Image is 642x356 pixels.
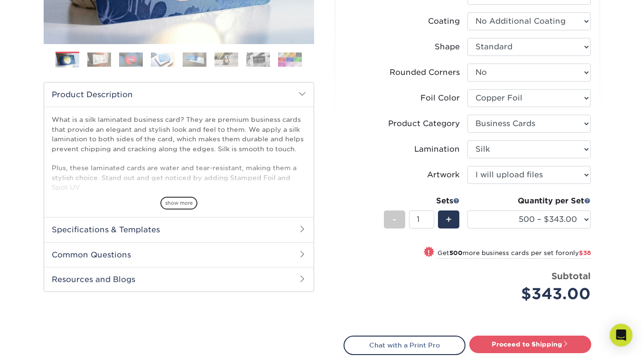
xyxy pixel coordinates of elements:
div: Quantity per Set [467,195,591,207]
h2: Common Questions [44,242,314,267]
strong: Subtotal [551,271,591,281]
div: Shape [435,41,460,53]
a: Proceed to Shipping [469,336,591,353]
span: + [446,212,452,227]
div: Sets [384,195,460,207]
img: Business Cards 06 [214,52,238,67]
a: Chat with a Print Pro [344,336,465,355]
div: Lamination [414,144,460,155]
div: Coating [428,16,460,27]
span: show more [160,197,197,210]
small: Get more business cards per set for [437,249,591,259]
img: Business Cards 08 [278,52,302,67]
img: Business Cards 01 [56,48,79,72]
img: Business Cards 04 [151,52,175,67]
div: Open Intercom Messenger [610,324,633,347]
span: ! [428,247,430,257]
div: $343.00 [475,283,591,305]
h2: Product Description [44,82,314,107]
img: Business Cards 03 [119,52,143,67]
h2: Specifications & Templates [44,217,314,242]
span: $38 [579,249,591,256]
img: Business Cards 02 [87,52,111,67]
strong: 500 [449,249,463,256]
div: Artwork [427,169,460,181]
span: only [565,249,591,256]
div: Rounded Corners [390,67,460,78]
span: - [392,212,397,227]
h2: Resources and Blogs [44,267,314,292]
img: Business Cards 07 [246,52,270,67]
div: Foil Color [420,92,460,104]
div: Product Category [388,118,460,129]
p: What is a silk laminated business card? They are premium business cards that provide an elegant a... [52,115,306,269]
img: Business Cards 05 [183,52,206,67]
